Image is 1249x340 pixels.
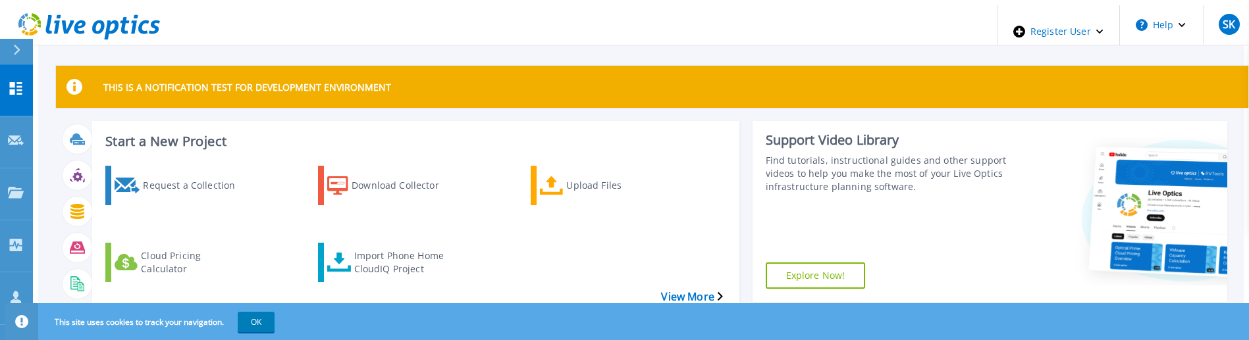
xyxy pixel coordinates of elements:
[105,166,265,205] a: Request a Collection
[997,5,1119,58] div: Register User
[1223,19,1235,30] span: SK
[766,262,866,289] a: Explore Now!
[105,134,722,149] h3: Start a New Project
[661,291,722,303] a: View More
[531,166,690,205] a: Upload Files
[103,81,391,93] p: THIS IS A NOTIFICATION TEST FOR DEVELOPMENT ENVIRONMENT
[105,243,265,282] a: Cloud Pricing Calculator
[238,312,275,332] button: OK
[352,169,457,202] div: Download Collector
[1120,5,1202,45] button: Help
[141,246,246,279] div: Cloud Pricing Calculator
[318,166,477,205] a: Download Collector
[143,169,248,202] div: Request a Collection
[766,132,1007,149] div: Support Video Library
[354,246,460,279] div: Import Phone Home CloudIQ Project
[566,169,672,202] div: Upload Files
[41,312,275,332] span: This site uses cookies to track your navigation.
[766,154,1007,193] div: Find tutorials, instructional guides and other support videos to help you make the most of your L...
